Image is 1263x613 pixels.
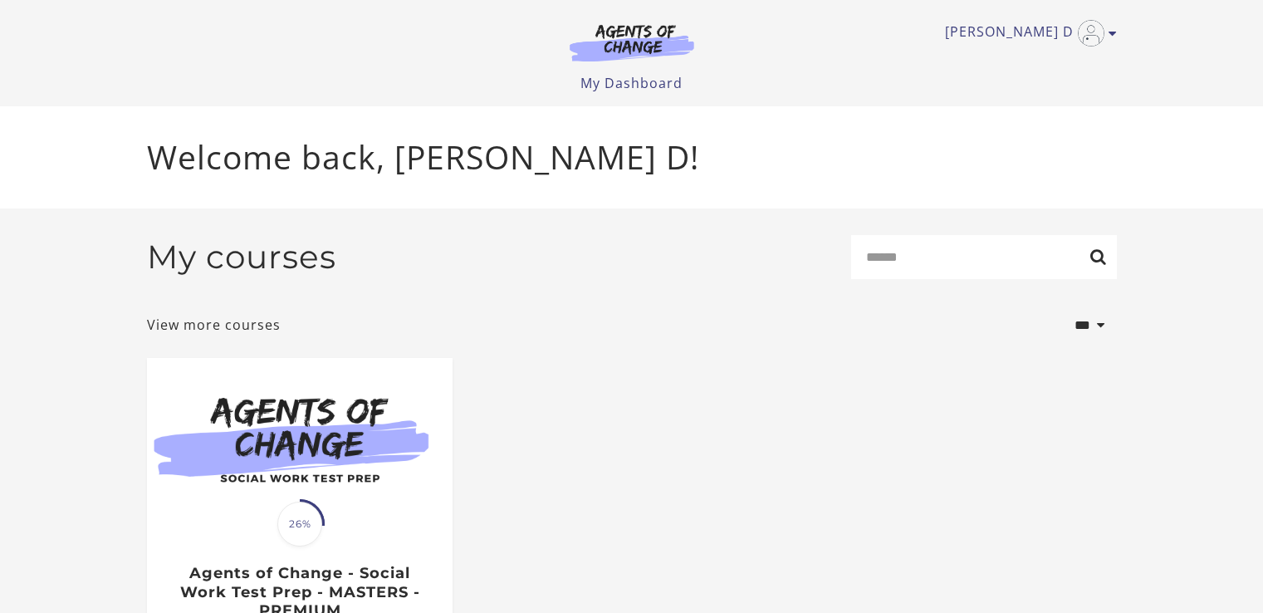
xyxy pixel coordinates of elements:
[945,20,1109,47] a: Toggle menu
[147,238,336,277] h2: My courses
[277,502,322,547] span: 26%
[147,315,281,335] a: View more courses
[147,133,1117,182] p: Welcome back, [PERSON_NAME] D!
[552,23,712,61] img: Agents of Change Logo
[580,74,683,92] a: My Dashboard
